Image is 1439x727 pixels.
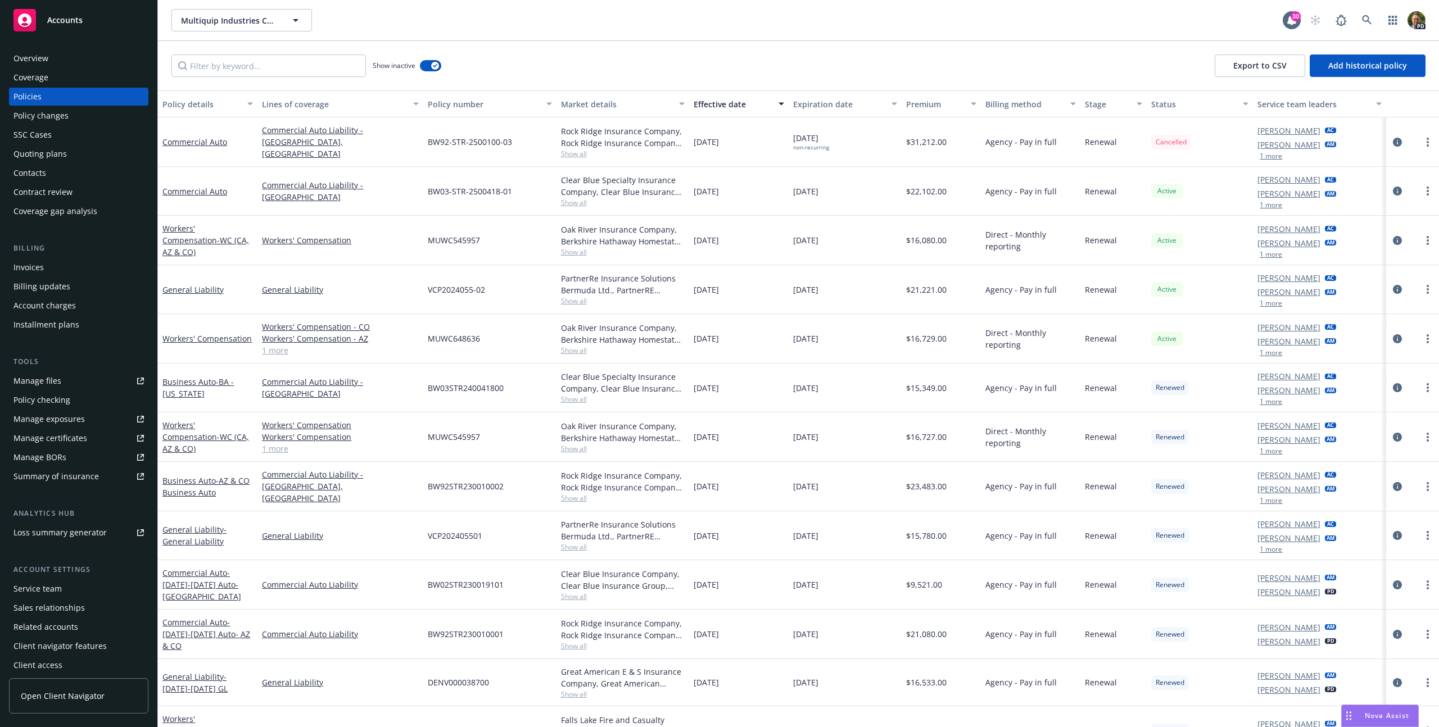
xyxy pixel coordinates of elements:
span: [DATE] [694,431,719,443]
span: Renewed [1156,530,1184,540]
a: Workers' Compensation [262,419,419,431]
div: 30 [1291,11,1301,21]
button: 1 more [1260,251,1282,258]
span: Multiquip Industries Corp [181,15,278,26]
a: circleInformation [1391,184,1404,198]
a: [PERSON_NAME] [1257,174,1320,185]
a: Account charges [9,297,148,315]
a: [PERSON_NAME] [1257,335,1320,347]
span: Renewal [1085,136,1117,148]
div: Manage exposures [13,410,85,428]
div: Clear Blue Insurance Company, Clear Blue Insurance Group, Risk Transfer Partners [561,568,685,592]
button: Billing method [981,90,1080,117]
button: Stage [1080,90,1147,117]
div: Lines of coverage [262,98,406,110]
a: General Liability [262,676,419,688]
span: [DATE] [793,628,818,640]
span: [DATE] [694,628,719,640]
a: Workers' Compensation - AZ [262,333,419,344]
a: Workers' Compensation [162,223,249,257]
a: Contract review [9,183,148,201]
span: $16,727.00 [906,431,947,443]
div: Tools [9,356,148,367]
a: [PERSON_NAME] [1257,469,1320,481]
a: circleInformation [1391,135,1404,149]
a: Service team [9,580,148,598]
span: Show all [561,394,685,404]
span: [DATE] [793,234,818,246]
span: Renewal [1085,530,1117,542]
div: Installment plans [13,316,79,334]
span: Cancelled [1156,137,1187,147]
a: General Liability [162,524,227,547]
div: Contacts [13,164,46,182]
a: [PERSON_NAME] [1257,532,1320,544]
span: Show all [561,149,685,158]
span: $16,533.00 [906,676,947,688]
div: Overview [13,49,48,67]
a: circleInformation [1391,480,1404,493]
button: 1 more [1260,448,1282,455]
button: Policy number [423,90,556,117]
a: circleInformation [1391,578,1404,592]
a: more [1421,332,1435,346]
span: Renewed [1156,629,1184,639]
div: Premium [906,98,965,110]
span: Direct - Monthly reporting [985,327,1076,351]
div: Client access [13,656,62,674]
a: Billing updates [9,278,148,296]
span: [DATE] [793,382,818,394]
span: [DATE] [793,579,818,590]
span: Renewal [1085,333,1117,344]
span: [DATE] [694,676,719,688]
a: Sales relationships [9,599,148,617]
span: [DATE] [793,676,818,688]
div: Billing [9,243,148,254]
a: circleInformation [1391,283,1404,296]
span: [DATE] [694,579,719,590]
span: Show all [561,198,685,207]
span: Show all [561,542,685,552]
div: Status [1151,98,1236,110]
a: more [1421,234,1435,247]
a: Business Auto [162,376,234,399]
button: 1 more [1260,153,1282,160]
div: Market details [561,98,672,110]
a: [PERSON_NAME] [1257,272,1320,284]
span: [DATE] [793,530,818,542]
a: circleInformation [1391,628,1404,641]
a: [PERSON_NAME] [1257,483,1320,495]
a: Commercial Auto Liability [262,579,419,590]
span: Show all [561,493,685,503]
div: Policy changes [13,107,69,125]
span: Renewal [1085,185,1117,197]
div: Billing method [985,98,1064,110]
span: $23,483.00 [906,480,947,492]
button: Effective date [689,90,789,117]
span: BW03STR240041800 [428,382,504,394]
span: Agency - Pay in full [985,628,1057,640]
a: more [1421,381,1435,394]
span: Agency - Pay in full [985,530,1057,542]
span: [DATE] [694,185,719,197]
span: $15,780.00 [906,530,947,542]
a: Workers' Compensation [262,431,419,443]
a: [PERSON_NAME] [1257,518,1320,530]
span: Show all [561,641,685,651]
span: Renewal [1085,480,1117,492]
div: Manage files [13,372,61,390]
span: - [DATE]-[DATE] GL [162,671,228,694]
span: Renewal [1085,234,1117,246]
span: - [DATE]-[DATE] Auto- [GEOGRAPHIC_DATA] [162,567,241,602]
div: Expiration date [793,98,885,110]
span: Renewed [1156,678,1184,688]
a: [PERSON_NAME] [1257,223,1320,235]
div: Clear Blue Specialty Insurance Company, Clear Blue Insurance Group, Risk Transfer Partners [561,371,685,394]
span: Agency - Pay in full [985,579,1057,590]
span: Add historical policy [1328,60,1407,71]
button: 1 more [1260,349,1282,356]
a: Coverage [9,69,148,87]
span: [DATE] [694,234,719,246]
a: Manage exposures [9,410,148,428]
